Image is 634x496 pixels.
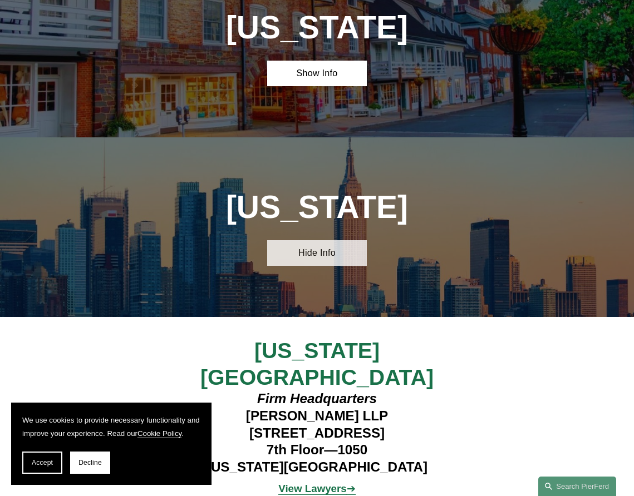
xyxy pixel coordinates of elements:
[32,459,53,467] span: Accept
[137,429,181,438] a: Cookie Policy
[193,390,441,476] h4: [PERSON_NAME] LLP [STREET_ADDRESS] 7th Floor—1050 [US_STATE][GEOGRAPHIC_DATA]
[193,9,441,46] h1: [US_STATE]
[257,391,377,406] em: Firm Headquarters
[70,452,110,474] button: Decline
[267,240,366,266] a: Hide Info
[278,483,355,494] a: View Lawyers➔
[78,459,102,467] span: Decline
[538,477,616,496] a: Search this site
[200,338,434,389] span: [US_STATE][GEOGRAPHIC_DATA]
[278,483,346,494] strong: View Lawyers
[278,483,355,494] span: ➔
[193,189,441,225] h1: [US_STATE]
[11,403,212,485] section: Cookie banner
[22,452,62,474] button: Accept
[267,61,366,86] a: Show Info
[22,414,200,440] p: We use cookies to provide necessary functionality and improve your experience. Read our .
